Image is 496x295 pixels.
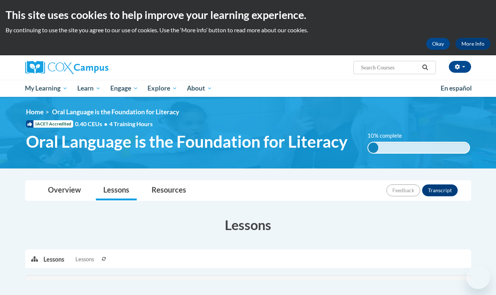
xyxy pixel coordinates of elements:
img: Cox Campus [25,61,108,74]
a: Home [26,108,43,116]
span: Learn [77,84,101,93]
button: Account Settings [449,61,471,73]
a: My Learning [20,80,73,97]
h2: This site uses cookies to help improve your learning experience. [6,7,490,22]
span: Lessons [75,255,94,263]
iframe: Button to launch messaging window [466,265,490,289]
div: 10% complete [368,142,378,153]
span: My Learning [25,84,68,93]
a: En español [436,81,477,96]
span: Oral Language is the Foundation for Literacy [52,108,179,116]
a: Engage [106,80,143,97]
span: About [187,84,212,93]
h3: Lessons [25,216,471,234]
a: Resources [144,181,194,200]
span: • [104,120,107,127]
button: Feedback [386,184,420,196]
span: Oral Language is the Foundation for Literacy [26,132,347,151]
input: Search Courses [360,63,419,72]
span: Explore [147,84,177,93]
button: Search [419,63,431,72]
div: Main menu [14,80,482,97]
span: En español [441,84,472,92]
a: Cox Campus [25,61,166,74]
span: 4 Training Hours [109,120,153,127]
p: By continuing to use the site you agree to our use of cookies. Use the ‘More info’ button to read... [6,26,490,34]
a: About [182,80,217,97]
a: Explore [143,80,182,97]
span: 0.40 CEUs [75,120,109,128]
p: Lessons [43,255,64,263]
a: Lessons [96,181,137,200]
button: Okay [426,38,450,50]
span: IACET Accredited [26,120,73,128]
label: 10% complete [367,132,410,140]
a: Overview [40,181,88,200]
a: More Info [456,38,490,50]
span: Engage [110,84,138,93]
a: Learn [72,80,106,97]
button: Transcript [422,184,458,196]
